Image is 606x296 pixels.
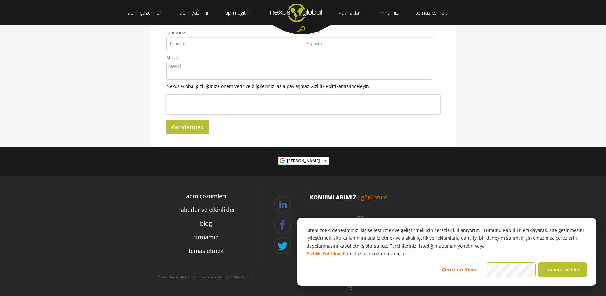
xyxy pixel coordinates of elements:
[128,9,163,16] font: apm çözümleri
[310,83,350,89] a: Gizlilik Politikamızı
[546,266,579,274] font: Tümünü reddet
[303,37,434,50] input: E-posta
[225,9,252,16] font: apm eğitimi
[186,192,226,200] font: apm çözümleri
[157,274,160,278] font: ©
[200,220,212,227] font: blog
[306,250,343,258] a: Gizlilik Politikası
[415,9,447,16] font: temas etmek
[194,233,218,241] font: firmamız
[229,275,255,279] a: Gizlilik Politikası
[310,208,449,294] img: Konum haritası
[306,227,587,250] font: Sitemizdeki deneyiminizi kişiselleştirmek ve geliştirmek için çerezler kullanıyoruz. "Tümünü Kabu...
[339,9,361,16] font: kaynaklar
[487,262,536,277] button: Hepsini kabul et
[166,83,310,89] font: Nexus Global gizliliğinize önem verir ve bilgilerinizi asla paylaşmaz.
[287,156,328,166] a: [PERSON_NAME]​
[179,9,208,16] font: apm yazılımı
[538,262,587,277] button: Tümünü reddet
[357,193,360,201] font: |
[297,218,596,286] div: Kurabiye pankartı
[350,83,372,89] font: inceleyin .
[150,189,262,270] div: Gezinme Menüsü
[160,275,229,279] font: 2023 Nexus Global. Tüm hakları saklıdır. |
[361,193,387,201] a: görüntüle
[378,9,399,16] font: firmamız
[287,158,320,163] span: [PERSON_NAME]
[166,95,440,114] iframe: reCAPTCHA
[435,262,484,277] button: Çerezleri Yönet
[442,266,478,274] font: Çerezleri Yönet
[166,37,297,50] input: İş unvanı
[166,120,209,134] input: Göndermek
[324,158,328,163] span: ▼
[189,247,223,255] font: temas etmek
[343,250,406,258] font: Daha fazlasını öğrenmek için.
[166,54,178,60] font: Mesaj
[310,193,356,201] font: KONUMLARIMIZ
[177,206,235,213] font: haberler ve etkinlikler
[166,30,184,36] font: İş unvanı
